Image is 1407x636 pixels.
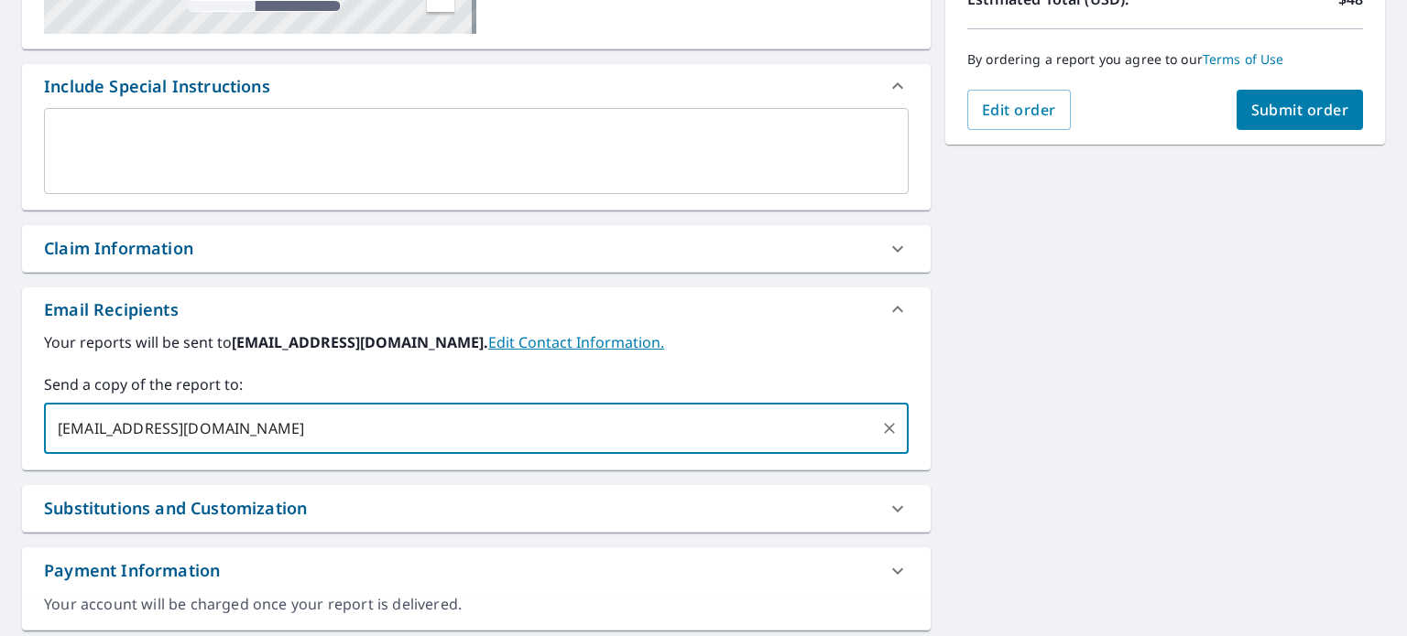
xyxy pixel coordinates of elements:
div: Substitutions and Customization [22,485,931,532]
div: Payment Information [22,547,931,594]
div: Claim Information [22,225,931,272]
div: Include Special Instructions [22,64,931,108]
span: Edit order [982,100,1056,120]
div: Your account will be charged once your report is delivered. [44,594,909,615]
p: By ordering a report you agree to our [967,51,1363,68]
div: Include Special Instructions [44,74,270,99]
label: Send a copy of the report to: [44,373,909,395]
button: Clear [877,415,902,441]
div: Email Recipients [22,287,931,331]
div: Payment Information [44,558,220,583]
div: Substitutions and Customization [44,496,307,521]
span: Submit order [1251,100,1349,120]
a: EditContactInfo [488,332,664,352]
button: Submit order [1237,90,1364,130]
label: Your reports will be sent to [44,331,909,353]
a: Terms of Use [1203,50,1284,68]
b: [EMAIL_ADDRESS][DOMAIN_NAME]. [232,332,488,352]
div: Claim Information [44,236,193,261]
button: Edit order [967,90,1071,130]
div: Email Recipients [44,297,179,322]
